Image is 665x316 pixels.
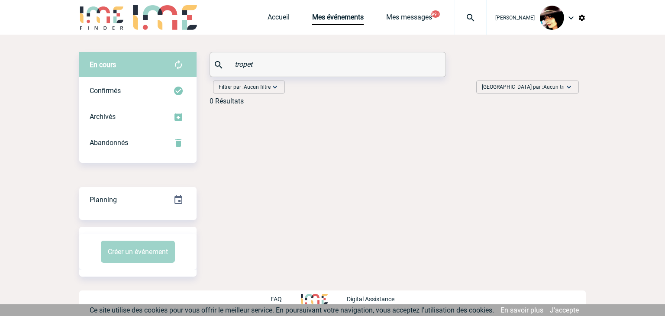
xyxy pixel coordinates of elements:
[550,306,579,314] a: J'accepte
[90,196,117,204] span: Planning
[565,83,573,91] img: baseline_expand_more_white_24dp-b.png
[210,97,244,105] div: 0 Résultats
[271,296,282,303] p: FAQ
[79,5,124,30] img: IME-Finder
[90,306,494,314] span: Ce site utilise des cookies pour vous offrir le meilleur service. En poursuivant votre navigation...
[271,294,301,303] a: FAQ
[79,52,197,78] div: Retrouvez ici tous vos évènements avant confirmation
[301,294,328,304] img: http://www.idealmeetingsevents.fr/
[347,296,394,303] p: Digital Assistance
[90,61,116,69] span: En cours
[79,187,197,213] div: Retrouvez ici tous vos événements organisés par date et état d'avancement
[79,130,197,156] div: Retrouvez ici tous vos événements annulés
[219,83,271,91] span: Filtrer par :
[482,83,565,91] span: [GEOGRAPHIC_DATA] par :
[90,113,116,121] span: Archivés
[268,13,290,25] a: Accueil
[232,58,425,71] input: Rechercher un événement par son nom
[244,84,271,90] span: Aucun filtre
[101,241,175,263] button: Créer un événement
[431,10,440,18] button: 99+
[543,84,565,90] span: Aucun tri
[90,139,128,147] span: Abandonnés
[495,15,535,21] span: [PERSON_NAME]
[271,83,279,91] img: baseline_expand_more_white_24dp-b.png
[312,13,364,25] a: Mes événements
[500,306,543,314] a: En savoir plus
[540,6,564,30] img: 101023-0.jpg
[79,104,197,130] div: Retrouvez ici tous les événements que vous avez décidé d'archiver
[90,87,121,95] span: Confirmés
[79,187,197,212] a: Planning
[386,13,432,25] a: Mes messages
